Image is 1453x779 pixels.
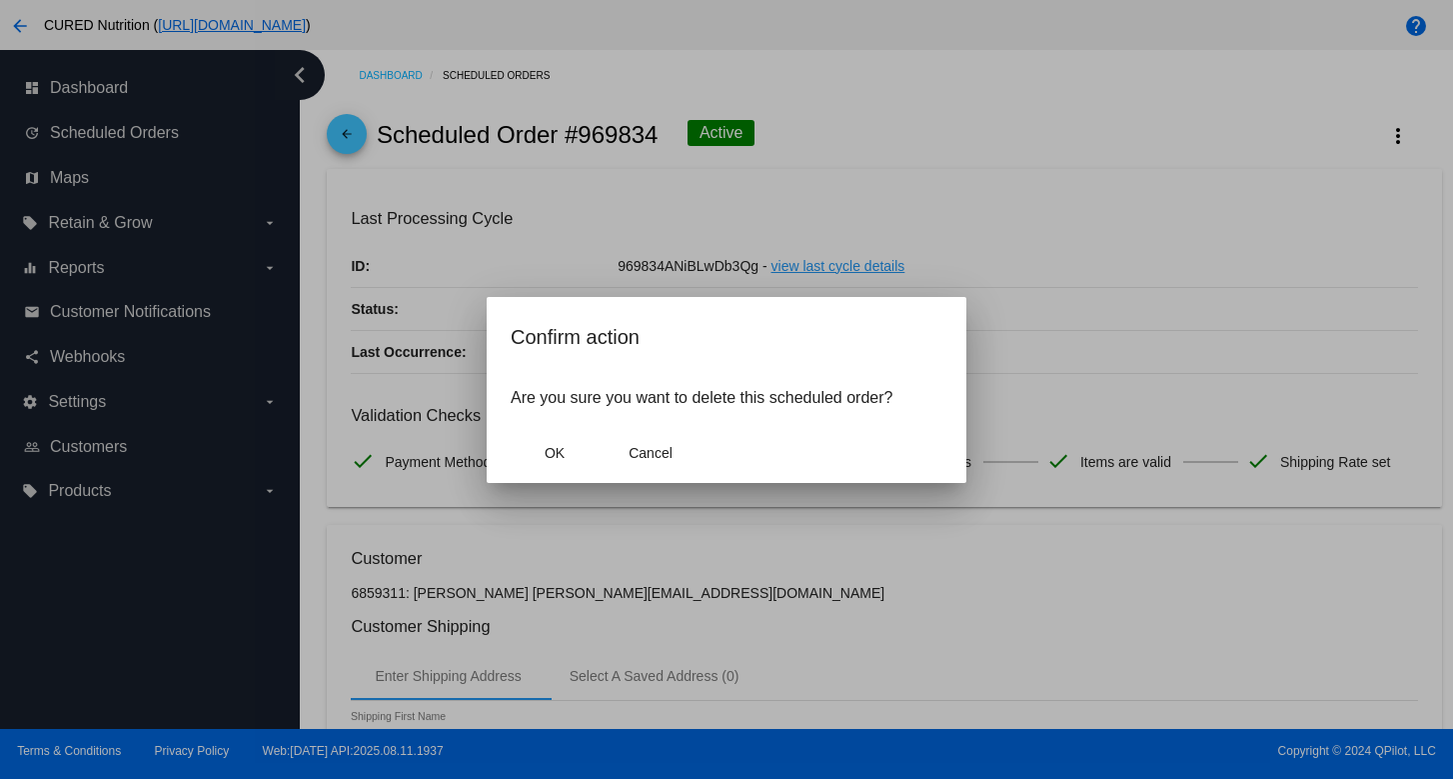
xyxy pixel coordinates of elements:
[511,435,599,471] button: Close dialog
[629,445,673,461] span: Cancel
[511,389,942,407] p: Are you sure you want to delete this scheduled order?
[511,321,942,353] h2: Confirm action
[607,435,695,471] button: Close dialog
[545,445,565,461] span: OK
